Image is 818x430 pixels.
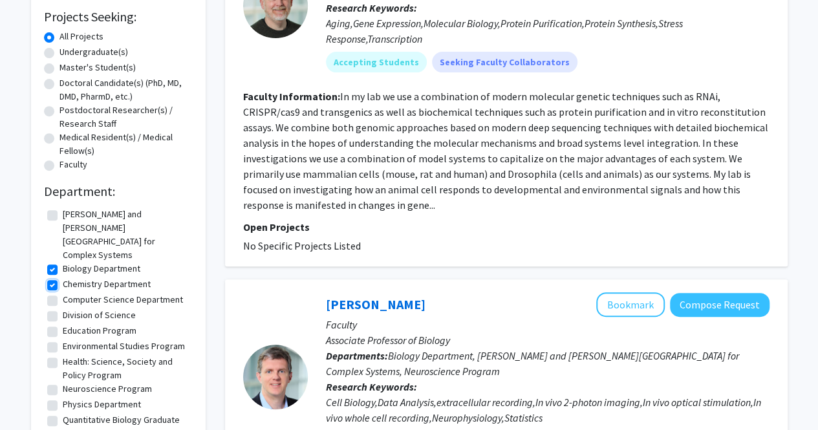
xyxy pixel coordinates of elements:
[326,332,770,348] p: Associate Professor of Biology
[44,184,193,199] h2: Department:
[63,339,185,353] label: Environmental Studies Program
[59,103,193,131] label: Postdoctoral Researcher(s) / Research Staff
[326,317,770,332] p: Faculty
[63,382,152,396] label: Neuroscience Program
[432,52,577,72] mat-chip: Seeking Faculty Collaborators
[326,1,417,14] b: Research Keywords:
[63,398,141,411] label: Physics Department
[63,293,183,306] label: Computer Science Department
[59,131,193,158] label: Medical Resident(s) / Medical Fellow(s)
[59,76,193,103] label: Doctoral Candidate(s) (PhD, MD, DMD, PharmD, etc.)
[63,308,136,322] label: Division of Science
[326,52,427,72] mat-chip: Accepting Students
[326,16,770,47] div: Aging,Gene Expression,Molecular Biology,Protein Purification,Protein Synthesis,Stress Response,Tr...
[63,277,151,291] label: Chemistry Department
[596,292,665,317] button: Add Stephen Van Hooser to Bookmarks
[326,349,388,362] b: Departments:
[670,293,770,317] button: Compose Request to Stephen Van Hooser
[59,158,87,171] label: Faculty
[63,355,189,382] label: Health: Science, Society and Policy Program
[243,239,361,252] span: No Specific Projects Listed
[63,262,140,275] label: Biology Department
[10,372,55,420] iframe: Chat
[44,9,193,25] h2: Projects Seeking:
[326,296,425,312] a: [PERSON_NAME]
[326,349,739,378] span: Biology Department, [PERSON_NAME] and [PERSON_NAME][GEOGRAPHIC_DATA] for Complex Systems, Neurosc...
[326,394,770,425] div: Cell Biology,Data Analysis,extracellular recording,In vivo 2-photon imaging,In vivo optical stimu...
[59,30,103,43] label: All Projects
[243,90,768,211] fg-read-more: In my lab we use a combination of modern molecular genetic techniques such as RNAi, CRISPR/cas9 a...
[326,380,417,393] b: Research Keywords:
[59,45,128,59] label: Undergraduate(s)
[243,219,770,235] p: Open Projects
[243,90,340,103] b: Faculty Information:
[63,208,189,262] label: [PERSON_NAME] and [PERSON_NAME][GEOGRAPHIC_DATA] for Complex Systems
[59,61,136,74] label: Master's Student(s)
[63,324,136,338] label: Education Program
